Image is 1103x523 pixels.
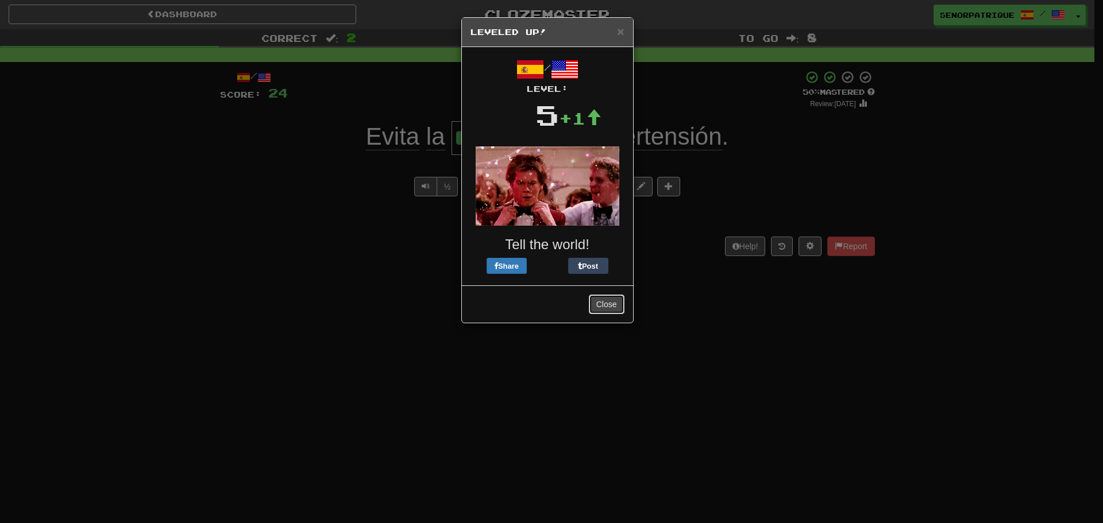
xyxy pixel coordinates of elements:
iframe: X Post Button [527,258,568,274]
button: Post [568,258,608,274]
img: kevin-bacon-45c228efc3db0f333faed3a78f19b6d7c867765aaadacaa7c55ae667c030a76f.gif [476,146,619,226]
span: × [617,25,624,38]
div: 5 [535,95,559,135]
div: Level: [470,83,624,95]
button: Share [487,258,527,274]
h3: Tell the world! [470,237,624,252]
h5: Leveled Up! [470,26,624,38]
div: / [470,56,624,95]
button: Close [617,25,624,37]
div: +1 [559,107,601,130]
button: Close [589,295,624,314]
